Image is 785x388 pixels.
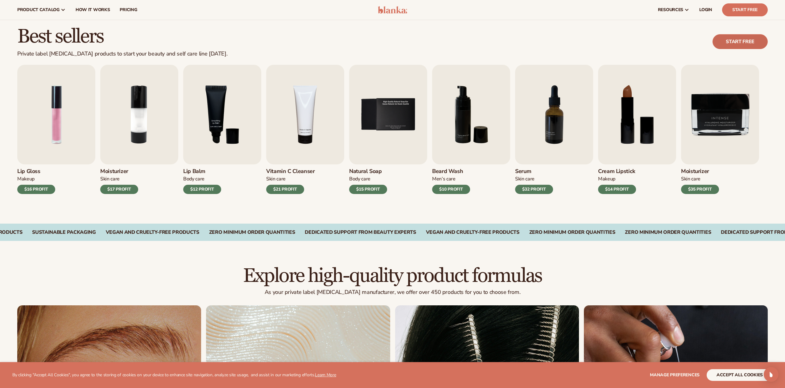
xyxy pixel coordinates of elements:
[17,266,768,286] h2: Explore high-quality product formulas
[106,229,199,235] div: VEGAN AND CRUELTY-FREE PRODUCTS
[515,168,553,175] h3: Serum
[17,7,60,12] span: product catalog
[764,367,779,382] div: Open Intercom Messenger
[349,176,387,182] div: Body Care
[650,369,700,381] button: Manage preferences
[76,7,110,12] span: How It Works
[432,185,470,194] div: $10 PROFIT
[305,229,416,235] div: DEDICATED SUPPORT FROM BEAUTY EXPERTS
[17,65,95,194] a: 1 / 9
[681,176,719,182] div: Skin Care
[17,185,55,194] div: $16 PROFIT
[183,168,221,175] h3: Lip Balm
[349,168,387,175] h3: Natural Soap
[100,176,138,182] div: Skin Care
[598,168,636,175] h3: Cream Lipstick
[598,65,676,194] a: 8 / 9
[378,6,407,14] img: logo
[681,65,759,194] a: 9 / 9
[681,168,719,175] h3: Moisturizer
[183,176,221,182] div: Body Care
[349,185,387,194] div: $15 PROFIT
[722,3,768,16] a: Start Free
[17,26,227,47] h2: Best sellers
[432,65,510,194] a: 6 / 9
[266,185,304,194] div: $21 PROFIT
[681,185,719,194] div: $35 PROFIT
[183,65,261,194] a: 3 / 9
[625,229,711,235] div: Zero Minimum Order QuantitieS
[315,372,336,378] a: Learn More
[266,168,315,175] h3: Vitamin C Cleanser
[713,34,768,49] a: Start free
[209,229,295,235] div: ZERO MINIMUM ORDER QUANTITIES
[266,65,344,194] a: 4 / 9
[650,372,700,378] span: Manage preferences
[529,229,615,235] div: Zero Minimum Order QuantitieS
[120,7,137,12] span: pricing
[183,185,221,194] div: $12 PROFIT
[32,229,96,235] div: SUSTAINABLE PACKAGING
[17,51,227,57] div: Private label [MEDICAL_DATA] products to start your beauty and self care line [DATE].
[658,7,683,12] span: resources
[17,176,55,182] div: Makeup
[12,373,336,378] p: By clicking "Accept All Cookies", you agree to the storing of cookies on your device to enhance s...
[699,7,712,12] span: LOGIN
[432,176,470,182] div: Men’s Care
[598,185,636,194] div: $14 PROFIT
[17,289,768,296] p: As your private label [MEDICAL_DATA] manufacturer, we offer over 450 products for you to choose f...
[100,65,178,194] a: 2 / 9
[426,229,519,235] div: Vegan and Cruelty-Free Products
[100,185,138,194] div: $17 PROFIT
[349,65,427,194] a: 5 / 9
[17,168,55,175] h3: Lip Gloss
[598,176,636,182] div: Makeup
[100,168,138,175] h3: Moisturizer
[432,168,470,175] h3: Beard Wash
[266,176,315,182] div: Skin Care
[515,65,593,194] a: 7 / 9
[515,176,553,182] div: Skin Care
[707,369,773,381] button: accept all cookies
[515,185,553,194] div: $32 PROFIT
